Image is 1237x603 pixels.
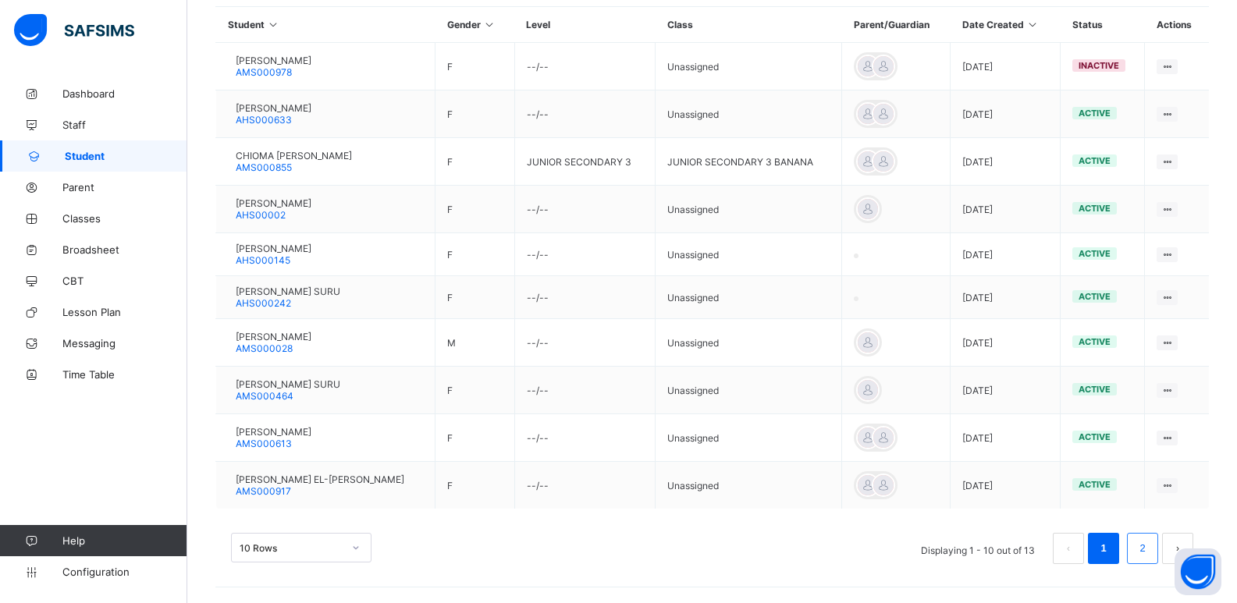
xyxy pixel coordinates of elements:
li: Displaying 1 - 10 out of 13 [909,533,1047,564]
td: [DATE] [951,90,1061,138]
td: Unassigned [656,414,842,462]
td: --/-- [514,186,656,233]
i: Sort in Ascending Order [267,19,280,30]
span: active [1079,479,1111,490]
td: [DATE] [951,462,1061,509]
td: F [435,186,515,233]
td: Unassigned [656,90,842,138]
span: Lesson Plan [62,306,187,318]
td: [DATE] [951,319,1061,367]
span: Broadsheet [62,243,187,256]
span: Time Table [62,368,187,381]
td: F [435,233,515,276]
td: JUNIOR SECONDARY 3 BANANA [656,138,842,186]
span: [PERSON_NAME] [236,197,311,209]
span: active [1079,108,1111,119]
td: --/-- [514,414,656,462]
span: active [1079,336,1111,347]
span: [PERSON_NAME] [236,331,311,342]
span: Messaging [62,337,187,349]
span: AMS000917 [236,485,291,497]
span: [PERSON_NAME] [236,426,311,438]
td: F [435,414,515,462]
td: --/-- [514,462,656,509]
td: --/-- [514,90,656,138]
td: [DATE] [951,186,1061,233]
td: F [435,90,515,138]
button: Open asap [1175,548,1221,595]
div: 10 Rows [240,542,343,554]
span: active [1079,155,1111,166]
td: [DATE] [951,43,1061,90]
a: 2 [1135,538,1150,559]
span: Help [62,534,187,547]
td: Unassigned [656,319,842,367]
td: Unassigned [656,233,842,276]
span: [PERSON_NAME] [236,102,311,114]
span: Parent [62,181,187,193]
button: prev page [1053,533,1084,564]
td: M [435,319,515,367]
span: Student [65,150,187,162]
span: AHS000145 [236,254,290,266]
td: Unassigned [656,186,842,233]
td: Unassigned [656,276,842,319]
span: AMS000855 [236,161,292,173]
td: --/-- [514,367,656,414]
span: active [1079,291,1111,302]
i: Sort in Ascending Order [483,19,496,30]
span: CBT [62,275,187,287]
th: Student [216,7,435,43]
span: active [1079,248,1111,259]
td: F [435,276,515,319]
span: [PERSON_NAME] SURU [236,286,340,297]
td: [DATE] [951,233,1061,276]
li: 2 [1127,533,1158,564]
span: [PERSON_NAME] EL-[PERSON_NAME] [236,474,404,485]
a: 1 [1096,538,1111,559]
span: AHS000242 [236,297,291,309]
span: AMS000613 [236,438,292,449]
span: AHS00002 [236,209,286,221]
li: 1 [1088,533,1119,564]
td: --/-- [514,233,656,276]
span: inactive [1079,60,1119,71]
td: [DATE] [951,138,1061,186]
td: JUNIOR SECONDARY 3 [514,138,656,186]
i: Sort in Ascending Order [1026,19,1040,30]
span: [PERSON_NAME] SURU [236,378,340,390]
th: Status [1061,7,1145,43]
td: --/-- [514,319,656,367]
th: Parent/Guardian [842,7,951,43]
th: Gender [435,7,515,43]
li: 下一页 [1162,533,1193,564]
td: [DATE] [951,367,1061,414]
span: [PERSON_NAME] [236,55,311,66]
span: active [1079,384,1111,395]
th: Class [656,7,842,43]
td: --/-- [514,276,656,319]
span: AMS000028 [236,342,293,354]
td: [DATE] [951,276,1061,319]
span: AMS000464 [236,390,293,402]
span: CHIOMA [PERSON_NAME] [236,150,352,161]
button: next page [1162,533,1193,564]
span: AHS000633 [236,114,292,126]
td: F [435,43,515,90]
td: F [435,367,515,414]
td: [DATE] [951,414,1061,462]
img: safsims [14,14,134,47]
th: Actions [1145,7,1209,43]
span: [PERSON_NAME] [236,243,311,254]
span: active [1079,203,1111,214]
li: 上一页 [1053,533,1084,564]
td: F [435,138,515,186]
th: Level [514,7,656,43]
td: Unassigned [656,367,842,414]
span: Dashboard [62,87,187,100]
span: Configuration [62,566,187,578]
span: Staff [62,119,187,131]
td: --/-- [514,43,656,90]
span: AMS000978 [236,66,292,78]
span: active [1079,431,1111,442]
